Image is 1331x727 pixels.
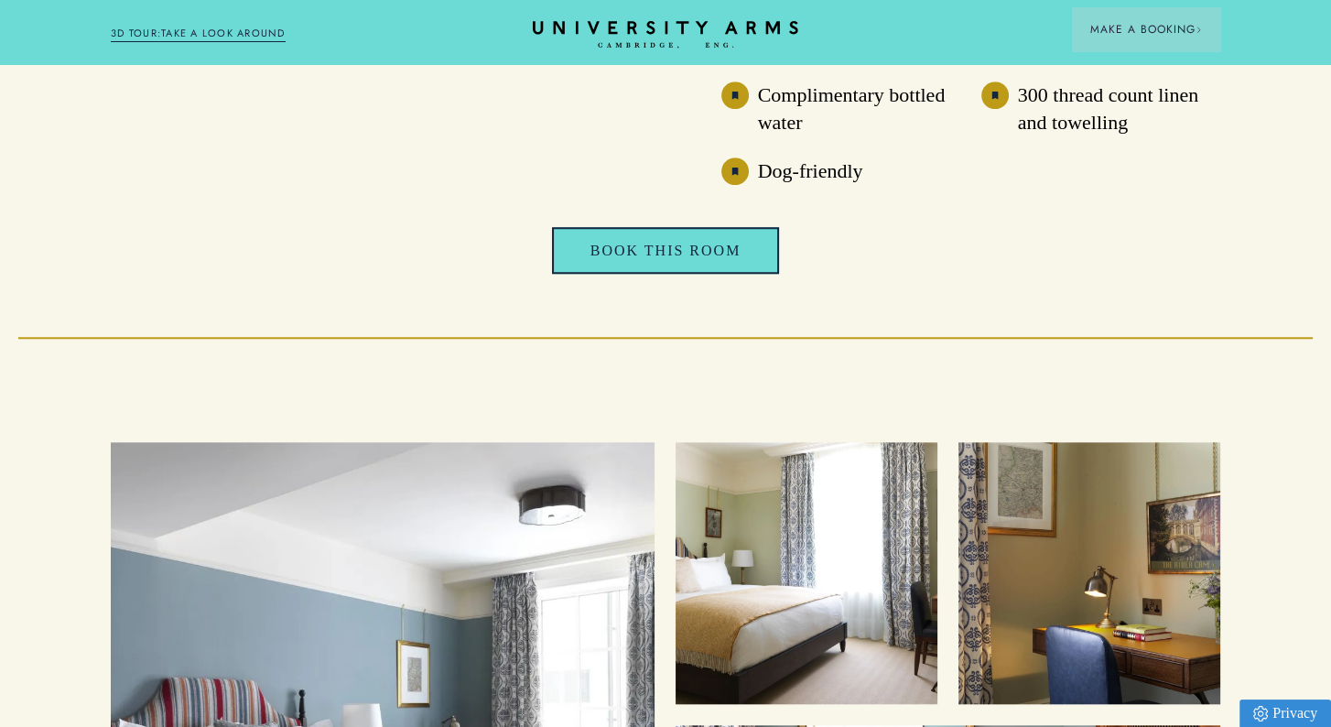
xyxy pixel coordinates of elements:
[1018,81,1220,136] h3: 300 thread count linen and towelling
[1239,700,1331,727] a: Privacy
[1253,706,1268,722] img: Privacy
[552,227,780,275] a: Book This Room
[1090,21,1202,38] span: Make a Booking
[758,157,863,185] h3: Dog-friendly
[721,157,749,185] img: image-e94e5ce88bee53a709c97330e55750c953861461-40x40-svg
[721,81,749,109] img: image-eb744e7ff81d60750c3343e6174bc627331de060-40x40-svg
[1196,27,1202,33] img: Arrow icon
[1072,7,1220,51] button: Make a BookingArrow icon
[981,81,1009,109] img: image-e94e5ce88bee53a709c97330e55750c953861461-40x40-svg
[111,26,286,42] a: 3D TOUR:TAKE A LOOK AROUND
[758,81,960,136] h3: Complimentary bottled water
[533,21,798,49] a: Home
